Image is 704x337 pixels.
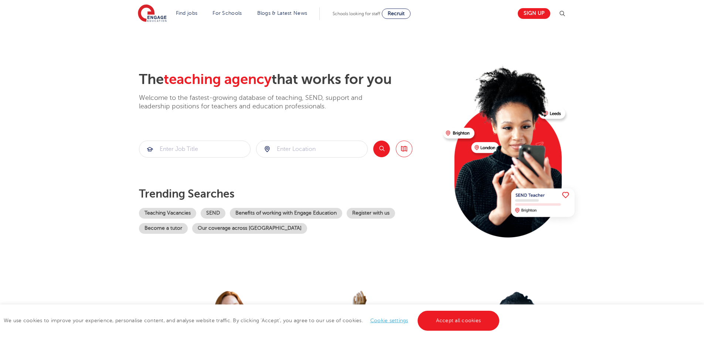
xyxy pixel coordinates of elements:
[139,141,250,157] input: Submit
[212,10,242,16] a: For Schools
[418,311,500,331] a: Accept all cookies
[382,9,411,19] a: Recruit
[139,71,437,88] h2: The that works for you
[138,4,167,23] img: Engage Education
[370,318,408,323] a: Cookie settings
[347,208,395,219] a: Register with us
[139,208,196,219] a: Teaching Vacancies
[164,71,272,87] span: teaching agency
[139,94,383,111] p: Welcome to the fastest-growing database of teaching, SEND, support and leadership positions for t...
[139,223,188,234] a: Become a tutor
[257,10,307,16] a: Blogs & Latest News
[256,141,368,158] div: Submit
[373,141,390,157] button: Search
[388,11,405,16] span: Recruit
[256,141,367,157] input: Submit
[333,11,380,16] span: Schools looking for staff
[139,141,251,158] div: Submit
[518,8,550,19] a: Sign up
[201,208,225,219] a: SEND
[230,208,342,219] a: Benefits of working with Engage Education
[176,10,198,16] a: Find jobs
[139,187,437,200] p: Trending searches
[192,223,307,234] a: Our coverage across [GEOGRAPHIC_DATA]
[4,318,501,323] span: We use cookies to improve your experience, personalise content, and analyse website traffic. By c...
